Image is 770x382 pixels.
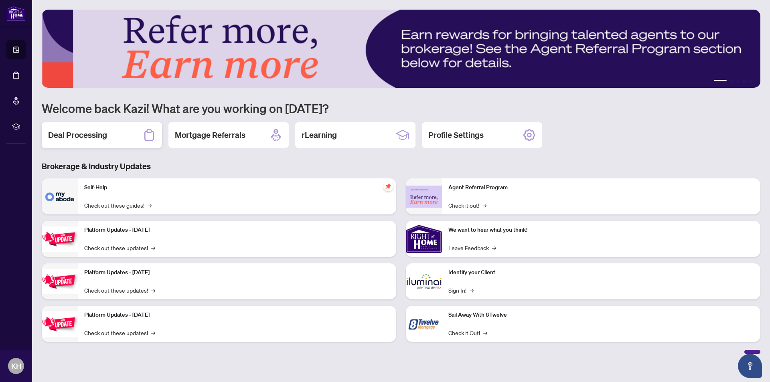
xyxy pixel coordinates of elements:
[448,183,754,192] p: Agent Referral Program
[151,328,155,337] span: →
[42,226,78,252] img: Platform Updates - July 21, 2025
[406,306,442,342] img: Sail Away With 8Twelve
[151,243,155,252] span: →
[84,201,152,210] a: Check out these guides!→
[42,161,760,172] h3: Brokerage & Industry Updates
[448,311,754,319] p: Sail Away With 8Twelve
[482,201,486,210] span: →
[42,10,760,88] img: Slide 0
[749,80,752,83] button: 5
[151,286,155,295] span: →
[730,80,733,83] button: 2
[84,226,390,234] p: Platform Updates - [DATE]
[406,263,442,299] img: Identify your Client
[383,182,393,191] span: pushpin
[448,268,754,277] p: Identify your Client
[736,80,740,83] button: 3
[738,354,762,378] button: Open asap
[448,226,754,234] p: We want to hear what you think!
[492,243,496,252] span: →
[406,221,442,257] img: We want to hear what you think!
[84,268,390,277] p: Platform Updates - [DATE]
[42,178,78,214] img: Self-Help
[743,80,746,83] button: 4
[48,129,107,141] h2: Deal Processing
[448,201,486,210] a: Check it out!→
[42,311,78,337] img: Platform Updates - June 23, 2025
[42,101,760,116] h1: Welcome back Kazi! What are you working on [DATE]?
[714,80,727,83] button: 1
[428,129,484,141] h2: Profile Settings
[302,129,337,141] h2: rLearning
[6,6,26,21] img: logo
[84,286,155,295] a: Check out these updates!→
[448,286,474,295] a: Sign In!→
[11,360,21,372] span: KH
[448,243,496,252] a: Leave Feedback→
[448,328,487,337] a: Check it Out!→
[42,269,78,294] img: Platform Updates - July 8, 2025
[84,311,390,319] p: Platform Updates - [DATE]
[84,328,155,337] a: Check out these updates!→
[470,286,474,295] span: →
[148,201,152,210] span: →
[84,243,155,252] a: Check out these updates!→
[175,129,245,141] h2: Mortgage Referrals
[406,186,442,208] img: Agent Referral Program
[84,183,390,192] p: Self-Help
[483,328,487,337] span: →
